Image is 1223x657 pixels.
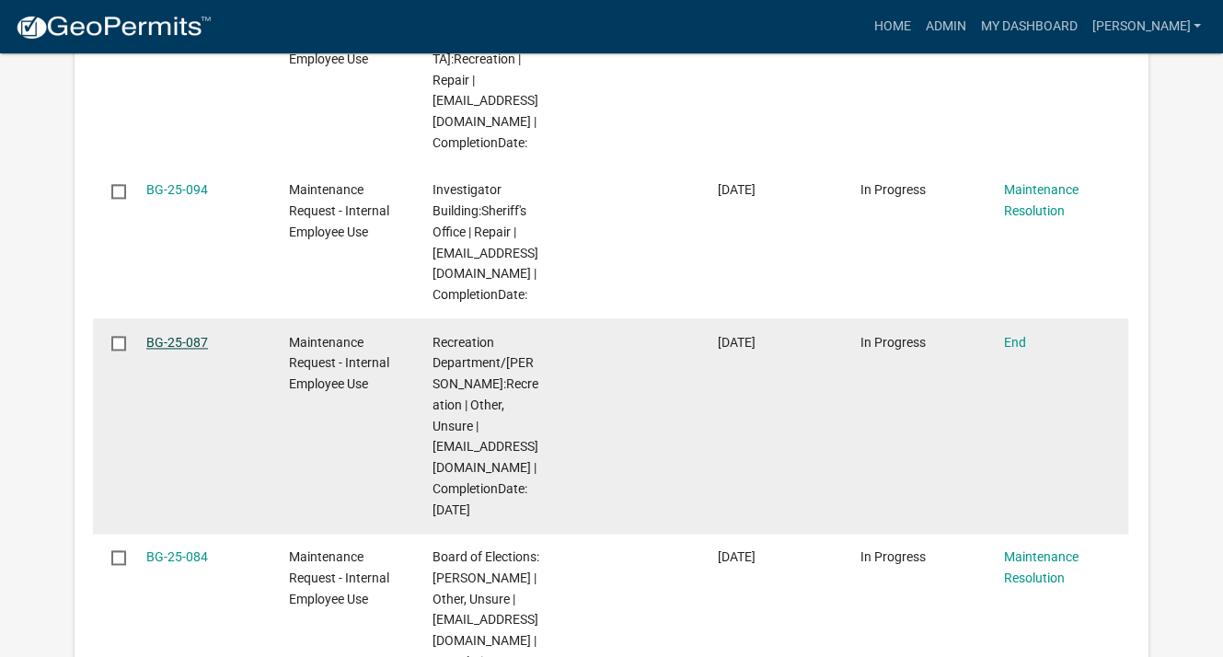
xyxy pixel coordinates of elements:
[1084,9,1208,44] a: [PERSON_NAME]
[289,182,389,239] span: Maintenance Request - Internal Employee Use
[917,9,973,44] a: Admin
[1003,335,1025,350] a: End
[432,9,538,150] span: Ball Field-Diamond Hill:Recreation | Repair | pmetz@madisonco.us | CompletionDate:
[146,549,208,564] a: BG-25-084
[860,549,926,564] span: In Progress
[860,335,926,350] span: In Progress
[432,182,537,302] span: Investigator Building:Sheriff's Office | Repair | pmetz@madisonco.us | CompletionDate:
[973,9,1084,44] a: My Dashboard
[146,335,208,350] a: BG-25-087
[1003,182,1078,218] a: Maintenance Resolution
[860,182,926,197] span: In Progress
[718,549,756,564] span: 08/27/2025
[866,9,917,44] a: Home
[718,182,756,197] span: 09/05/2025
[289,335,389,392] span: Maintenance Request - Internal Employee Use
[718,335,756,350] span: 09/02/2025
[146,182,208,197] a: BG-25-094
[1003,549,1078,585] a: Maintenance Resolution
[432,335,537,517] span: Recreation Department/Sammy Haggard:Recreation | Other, Unsure | pmetz@madisonco.us | CompletionD...
[289,549,389,606] span: Maintenance Request - Internal Employee Use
